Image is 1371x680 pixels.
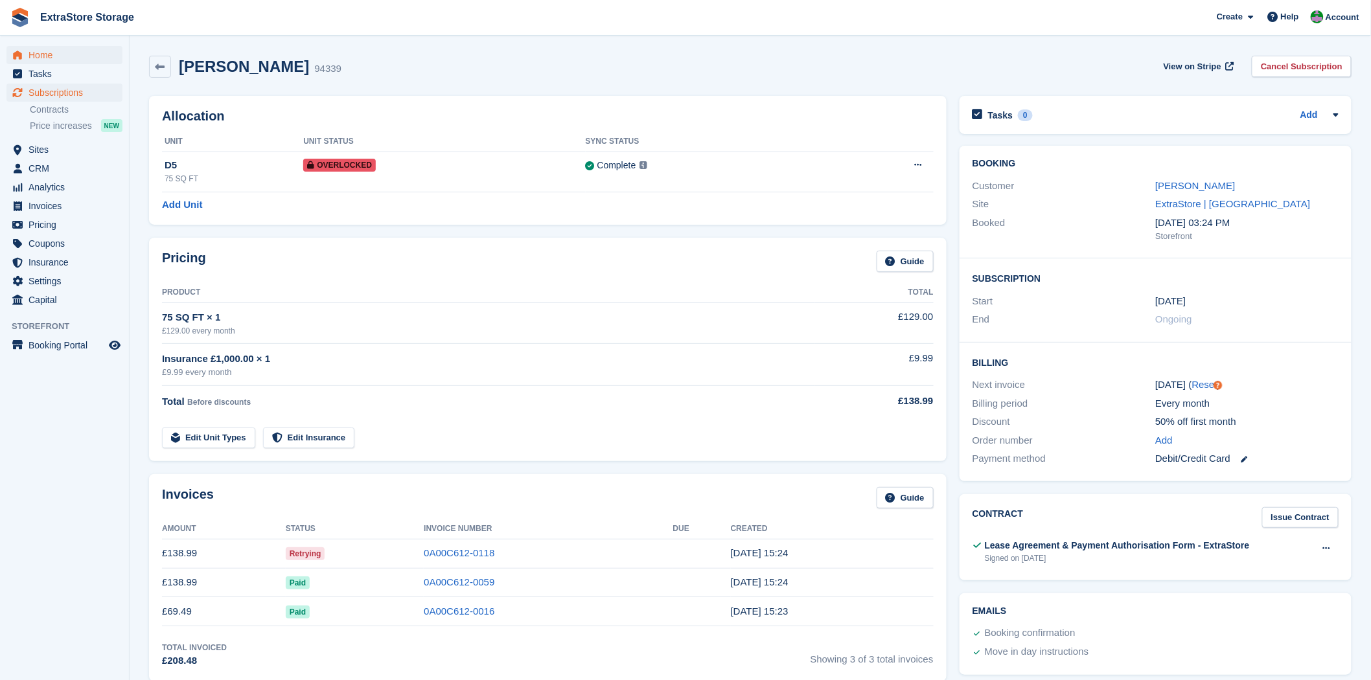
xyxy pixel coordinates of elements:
[29,46,106,64] span: Home
[814,302,934,343] td: £129.00
[6,336,122,354] a: menu
[985,644,1089,660] div: Move in day instructions
[1252,56,1352,77] a: Cancel Subscription
[162,251,206,272] h2: Pricing
[303,159,376,172] span: Overlocked
[731,547,789,558] time: 2025-09-07 14:24:25 UTC
[30,119,122,133] a: Price increases NEW
[6,141,122,159] a: menu
[1155,451,1339,466] div: Debit/Credit Card
[1192,379,1217,390] a: Reset
[162,519,286,539] th: Amount
[6,291,122,309] a: menu
[6,272,122,290] a: menu
[973,271,1339,284] h2: Subscription
[424,576,494,587] a: 0A00C612-0059
[162,487,214,508] h2: Invoices
[162,597,286,626] td: £69.49
[1158,56,1237,77] a: View on Stripe
[162,427,255,449] a: Edit Unit Types
[29,197,106,215] span: Invoices
[1018,109,1033,121] div: 0
[1155,230,1339,243] div: Storefront
[6,234,122,253] a: menu
[877,487,934,508] a: Guide
[10,8,30,27] img: stora-icon-8386f47178a22dfd0bd8f6a31ec36ba5ce8667c1dd55bd0f319d3a0aa187defe.svg
[973,433,1156,448] div: Order number
[1155,216,1339,231] div: [DATE] 03:24 PM
[973,356,1339,368] h2: Billing
[162,282,814,303] th: Product
[29,84,106,102] span: Subscriptions
[1217,10,1243,23] span: Create
[162,653,227,668] div: £208.48
[985,552,1250,564] div: Signed on [DATE]
[1155,294,1186,309] time: 2025-07-06 23:00:00 UTC
[314,62,341,76] div: 94339
[973,159,1339,169] h2: Booking
[29,291,106,309] span: Capital
[985,626,1076,641] div: Booking confirmation
[673,519,731,539] th: Due
[973,507,1024,528] h2: Contract
[424,519,673,539] th: Invoice Number
[1262,507,1339,528] a: Issue Contract
[162,198,202,212] a: Add Unit
[1155,414,1339,429] div: 50% off first month
[973,414,1156,429] div: Discount
[973,451,1156,466] div: Payment method
[263,427,355,449] a: Edit Insurance
[6,84,122,102] a: menu
[29,272,106,290] span: Settings
[165,158,303,173] div: D5
[424,547,494,558] a: 0A00C612-0118
[6,253,122,271] a: menu
[586,131,828,152] th: Sync Status
[286,519,424,539] th: Status
[286,547,325,560] span: Retrying
[1155,378,1339,392] div: [DATE] ( )
[179,58,309,75] h2: [PERSON_NAME]
[12,320,129,333] span: Storefront
[187,398,251,407] span: Before discounts
[1212,380,1224,391] div: Tooltip anchor
[731,576,789,587] time: 2025-08-07 14:24:16 UTC
[162,396,185,407] span: Total
[1155,433,1173,448] a: Add
[597,159,636,172] div: Complete
[165,173,303,185] div: 75 SQ FT
[988,109,1013,121] h2: Tasks
[29,336,106,354] span: Booking Portal
[29,159,106,177] span: CRM
[29,234,106,253] span: Coupons
[1281,10,1299,23] span: Help
[29,141,106,159] span: Sites
[6,159,122,177] a: menu
[35,6,139,28] a: ExtraStore Storage
[29,216,106,234] span: Pricing
[303,131,585,152] th: Unit Status
[162,642,227,653] div: Total Invoiced
[973,606,1339,617] h2: Emails
[162,325,814,337] div: £129.00 every month
[973,179,1156,194] div: Customer
[162,352,814,367] div: Insurance £1,000.00 × 1
[731,606,789,617] time: 2025-07-07 14:23:40 UTC
[29,253,106,271] span: Insurance
[6,65,122,83] a: menu
[162,539,286,568] td: £138.99
[6,197,122,215] a: menu
[29,178,106,196] span: Analytics
[814,344,934,386] td: £9.99
[6,216,122,234] a: menu
[162,131,303,152] th: Unit
[1311,10,1324,23] img: Grant Daniel
[162,366,814,379] div: £9.99 every month
[1155,396,1339,411] div: Every month
[1155,313,1192,324] span: Ongoing
[1155,198,1310,209] a: ExtraStore | [GEOGRAPHIC_DATA]
[814,394,934,409] div: £138.99
[6,178,122,196] a: menu
[973,197,1156,212] div: Site
[162,310,814,325] div: 75 SQ FT × 1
